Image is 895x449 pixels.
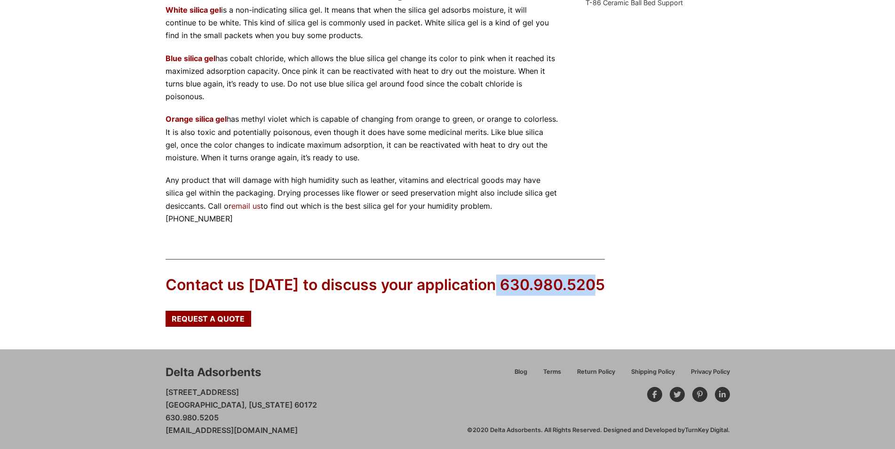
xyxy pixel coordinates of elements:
span: Return Policy [577,369,615,375]
p: is a non-indicating silica gel. It means that when the silica gel adsorbs moisture, it will conti... [166,4,558,42]
div: Contact us [DATE] to discuss your application 630.980.5205 [166,275,605,296]
a: White silica gel [166,5,221,15]
span: Request a Quote [172,315,245,323]
a: Privacy Policy [683,367,730,383]
a: TurnKey Digital [685,426,728,433]
span: Privacy Policy [691,369,730,375]
p: [STREET_ADDRESS] [GEOGRAPHIC_DATA], [US_STATE] 60172 630.980.5205 [166,386,317,437]
a: [EMAIL_ADDRESS][DOMAIN_NAME] [166,425,298,435]
span: Terms [543,369,561,375]
a: Return Policy [569,367,623,383]
div: Delta Adsorbents [166,364,261,380]
p: has methyl violet which is capable of changing from orange to green, or orange to colorless. It i... [166,113,558,164]
a: Blue silica gel [166,54,215,63]
a: email us [231,201,261,211]
a: Request a Quote [166,311,251,327]
div: ©2020 Delta Adsorbents. All Rights Reserved. Designed and Developed by . [467,426,730,434]
a: Terms [535,367,569,383]
a: Shipping Policy [623,367,683,383]
a: Orange silica gel [166,114,227,124]
p: Any product that will damage with high humidity such as leather, vitamins and electrical goods ma... [166,174,558,225]
span: Shipping Policy [631,369,675,375]
a: Blog [507,367,535,383]
p: has cobalt chloride, which allows the blue silica gel change its color to pink when it reached it... [166,52,558,103]
span: Blog [515,369,527,375]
